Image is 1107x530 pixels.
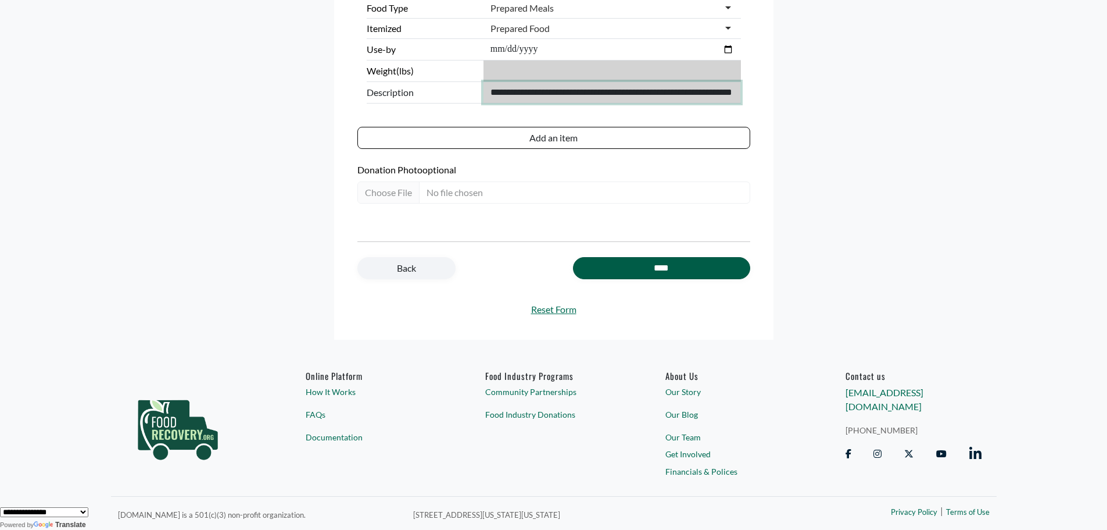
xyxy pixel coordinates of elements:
a: Translate [34,521,86,529]
label: Food Type [367,1,479,15]
label: Itemized [367,22,479,35]
span: (lbs) [396,65,414,76]
div: Prepared Food [490,23,550,34]
h6: Online Platform [306,371,442,381]
a: Reset Form [357,303,750,316]
img: Google Translate [34,521,55,529]
span: optional [422,164,456,175]
a: Our Blog [665,408,801,421]
a: Back [357,257,456,279]
a: Our Story [665,386,801,398]
span: Description [367,86,479,99]
a: Financials & Polices [665,465,801,478]
button: Add an item [357,127,750,149]
img: food_recovery_green_logo-76242d7a27de7ed26b67be613a865d9c9037ba317089b267e0515145e5e51427.png [126,371,230,481]
a: [EMAIL_ADDRESS][DOMAIN_NAME] [846,387,923,412]
div: Prepared Meals [490,2,554,14]
label: Use-by [367,42,479,56]
a: FAQs [306,408,442,421]
a: Food Industry Donations [485,408,621,421]
a: [PHONE_NUMBER] [846,424,981,436]
a: How It Works [306,386,442,398]
label: Weight [367,64,479,78]
h6: Contact us [846,371,981,381]
h6: Food Industry Programs [485,371,621,381]
a: Get Involved [665,448,801,460]
a: Documentation [306,431,442,443]
a: Our Team [665,431,801,443]
a: Community Partnerships [485,386,621,398]
a: About Us [665,371,801,381]
label: Donation Photo [357,163,750,177]
span: | [940,504,943,518]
